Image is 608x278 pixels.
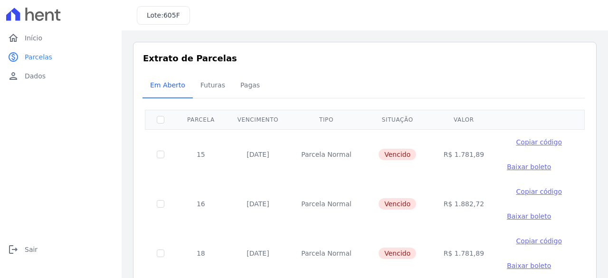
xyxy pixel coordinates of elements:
[25,33,42,43] span: Início
[143,52,587,65] h3: Extrato de Parcelas
[226,229,290,278] td: [DATE]
[147,10,180,20] h3: Lote:
[176,229,226,278] td: 18
[507,236,571,246] button: Copiar código
[507,261,551,270] a: Baixar boleto
[193,74,233,98] a: Futuras
[226,129,290,179] td: [DATE]
[226,179,290,229] td: [DATE]
[8,32,19,44] i: home
[4,29,118,48] a: homeInício
[507,212,551,220] span: Baixar boleto
[432,129,495,179] td: R$ 1.781,89
[4,67,118,86] a: personDados
[235,76,266,95] span: Pagas
[432,179,495,229] td: R$ 1.882,72
[516,188,562,195] span: Copiar código
[25,52,52,62] span: Parcelas
[379,149,416,160] span: Vencido
[25,71,46,81] span: Dados
[432,229,495,278] td: R$ 1.781,89
[142,74,193,98] a: Em Aberto
[4,48,118,67] a: paidParcelas
[226,110,290,129] th: Vencimento
[379,248,416,259] span: Vencido
[144,76,191,95] span: Em Aberto
[4,240,118,259] a: logoutSair
[507,137,571,147] button: Copiar código
[507,262,551,269] span: Baixar boleto
[233,74,267,98] a: Pagas
[163,11,180,19] span: 605F
[432,110,495,129] th: Valor
[195,76,231,95] span: Futuras
[507,187,571,196] button: Copiar código
[516,237,562,245] span: Copiar código
[290,110,363,129] th: Tipo
[507,211,551,221] a: Baixar boleto
[507,162,551,172] a: Baixar boleto
[25,245,38,254] span: Sair
[516,138,562,146] span: Copiar código
[8,51,19,63] i: paid
[379,198,416,210] span: Vencido
[176,129,226,179] td: 15
[176,179,226,229] td: 16
[290,179,363,229] td: Parcela Normal
[507,163,551,171] span: Baixar boleto
[290,229,363,278] td: Parcela Normal
[290,129,363,179] td: Parcela Normal
[8,244,19,255] i: logout
[8,70,19,82] i: person
[363,110,432,129] th: Situação
[176,110,226,129] th: Parcela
